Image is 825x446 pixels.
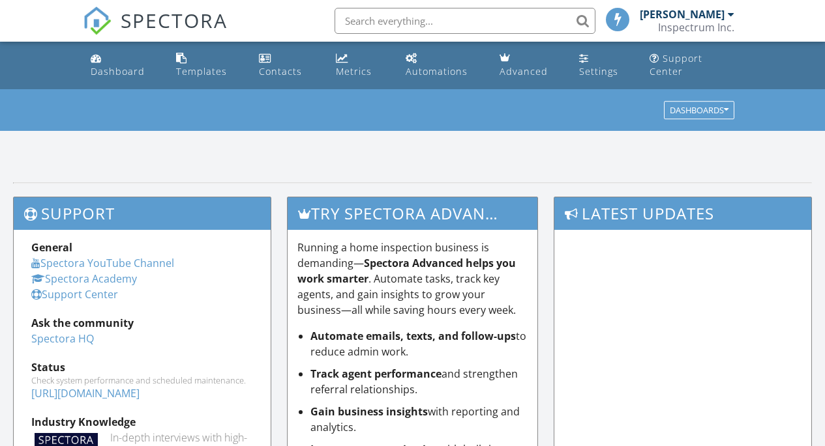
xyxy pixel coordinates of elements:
div: Support Center [650,52,702,77]
div: Status [31,359,253,375]
div: Metrics [336,65,372,77]
a: Contacts [254,47,320,84]
a: SPECTORA [83,18,228,45]
a: Templates [171,47,243,84]
a: Spectora YouTube Channel [31,256,174,270]
a: Metrics [331,47,390,84]
span: SPECTORA [121,7,228,34]
a: Automations (Basic) [400,47,484,84]
div: Templates [176,65,227,77]
li: to reduce admin work. [310,328,527,359]
div: [PERSON_NAME] [640,8,725,21]
div: Contacts [259,65,302,77]
a: Support Center [31,287,118,301]
h3: Try spectora advanced [DATE] [288,197,537,229]
div: Dashboard [91,65,145,77]
strong: Track agent performance [310,367,442,381]
p: Running a home inspection business is demanding— . Automate tasks, track key agents, and gain ins... [297,240,527,318]
a: Dashboard [85,47,161,84]
img: The Best Home Inspection Software - Spectora [83,7,112,35]
div: Industry Knowledge [31,414,253,430]
li: and strengthen referral relationships. [310,366,527,397]
a: [URL][DOMAIN_NAME] [31,386,140,400]
input: Search everything... [335,8,595,34]
div: Settings [579,65,618,77]
div: Inspectrum Inc. [658,21,734,34]
li: with reporting and analytics. [310,404,527,435]
a: Settings [574,47,634,84]
strong: General [31,240,72,255]
a: Spectora Academy [31,272,137,286]
h3: Latest Updates [554,197,811,229]
button: Dashboards [664,102,734,120]
strong: Spectora Advanced helps you work smarter [297,256,516,286]
div: Check system performance and scheduled maintenance. [31,375,253,385]
div: Advanced [500,65,548,77]
a: Spectora HQ [31,331,94,346]
div: Ask the community [31,315,253,331]
div: Dashboards [670,106,728,115]
h3: Support [14,197,271,229]
a: Support Center [644,47,740,84]
strong: Gain business insights [310,404,428,419]
strong: Automate emails, texts, and follow-ups [310,329,516,343]
div: Automations [406,65,468,77]
a: Advanced [494,47,563,84]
